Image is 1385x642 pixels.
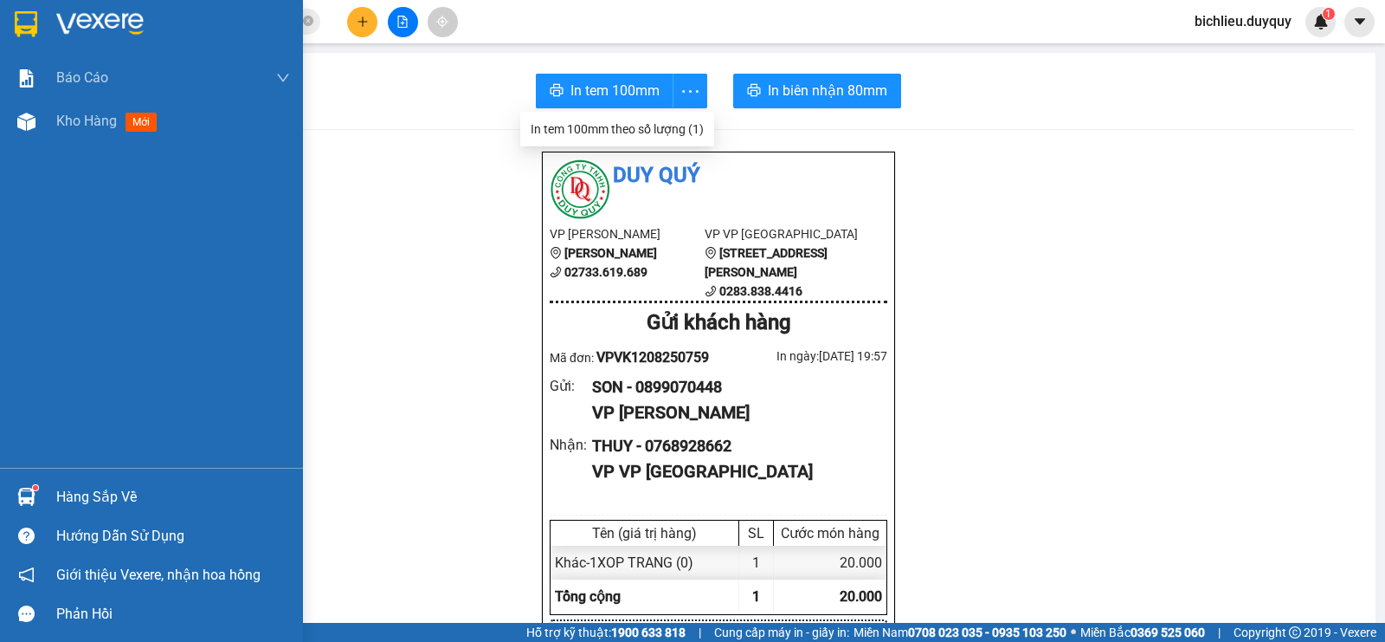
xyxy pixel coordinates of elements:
span: caret-down [1352,14,1368,29]
span: printer [747,83,761,100]
div: Phản hồi [56,601,290,627]
li: Duy Quý [550,159,887,192]
span: Khác - 1XOP TRANG (0) [555,554,693,571]
div: THUY - 0768928662 [592,434,873,458]
span: Miền Nam [854,623,1066,642]
span: printer [550,83,564,100]
span: Kho hàng [56,113,117,129]
img: logo-vxr [15,11,37,37]
strong: 0708 023 035 - 0935 103 250 [908,626,1066,639]
span: In tem 100mm [570,80,660,101]
span: 1 [752,588,760,605]
span: 1 [1325,8,1331,20]
button: plus [347,7,377,37]
span: more [673,81,706,102]
span: phone [550,266,562,278]
div: Hàng sắp về [56,484,290,510]
button: aim [428,7,458,37]
div: Cước món hàng [778,525,882,541]
strong: 0369 525 060 [1131,626,1205,639]
div: Gửi khách hàng [550,307,887,340]
div: 1 [739,546,774,580]
span: plus [357,16,369,28]
span: down [276,71,290,85]
span: close-circle [303,14,313,30]
div: Nhận : [550,434,592,456]
span: file-add [396,16,409,28]
span: Tổng cộng [555,588,621,605]
span: environment [705,247,717,259]
span: message [18,606,35,622]
span: question-circle [18,528,35,544]
div: In tem 100mm theo số lượng (1) [531,120,704,139]
sup: 1 [33,485,38,490]
span: VPVK1208250759 [596,349,709,366]
button: more [673,74,707,108]
div: Tên (giá trị hàng) [555,525,734,541]
sup: 1 [1323,8,1335,20]
span: Miền Bắc [1080,623,1205,642]
span: Hỗ trợ kỹ thuật: [526,623,686,642]
span: notification [18,567,35,583]
span: 20.000 [840,588,882,605]
span: Giới thiệu Vexere, nhận hoa hồng [56,564,261,586]
strong: 1900 633 818 [611,626,686,639]
div: SL [744,525,769,541]
span: | [699,623,701,642]
span: copyright [1289,626,1301,639]
button: printerIn biên nhận 80mm [733,74,901,108]
img: warehouse-icon [17,113,35,131]
div: SON - 0899070448 [592,375,873,399]
div: VP VP [GEOGRAPHIC_DATA] [592,458,873,485]
div: Hướng dẫn sử dụng [56,523,290,549]
div: VP [PERSON_NAME] [592,399,873,426]
li: VP [PERSON_NAME] [550,224,705,243]
div: Mã đơn: [550,347,718,368]
div: Gửi : [550,375,592,397]
li: VP VP [GEOGRAPHIC_DATA] [705,224,860,243]
img: icon-new-feature [1313,14,1329,29]
span: ⚪️ [1071,629,1076,636]
img: solution-icon [17,69,35,88]
span: aim [436,16,448,28]
b: 0283.838.4416 [719,284,802,298]
span: bichlieu.duyquy [1181,10,1305,32]
button: caret-down [1344,7,1375,37]
b: [PERSON_NAME] [564,246,657,260]
b: 02733.619.689 [564,265,647,279]
img: warehouse-icon [17,488,35,506]
span: phone [705,285,717,297]
div: In ngày: [DATE] 19:57 [718,347,887,366]
span: Báo cáo [56,67,108,88]
b: [STREET_ADDRESS][PERSON_NAME] [705,246,828,279]
button: file-add [388,7,418,37]
div: 20.000 [774,546,886,580]
button: printerIn tem 100mm [536,74,673,108]
span: mới [126,113,157,132]
span: environment [550,247,562,259]
span: Cung cấp máy in - giấy in: [714,623,849,642]
img: logo.jpg [550,159,610,220]
span: | [1218,623,1221,642]
span: In biên nhận 80mm [768,80,887,101]
span: close-circle [303,16,313,26]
